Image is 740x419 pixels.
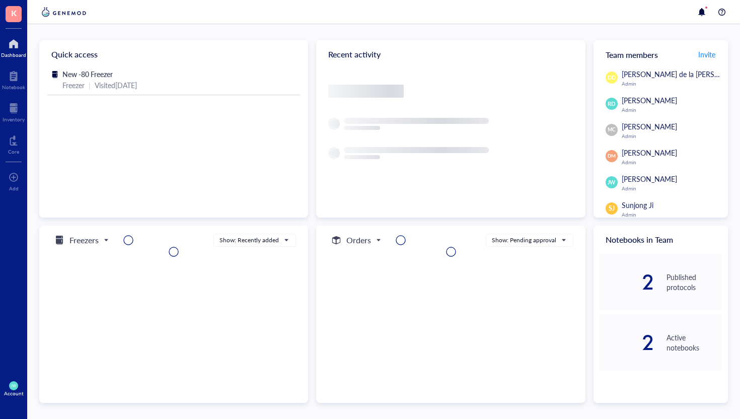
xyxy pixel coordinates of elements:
a: Dashboard [1,36,26,58]
div: Notebooks in Team [594,226,728,254]
div: Team members [594,40,728,68]
div: Core [8,149,19,155]
div: Active notebooks [667,332,722,353]
span: MC [608,126,616,133]
div: Quick access [39,40,308,68]
div: Show: Pending approval [492,236,556,245]
div: Admin [622,81,738,87]
div: Freezer [62,80,85,91]
a: Core [8,132,19,155]
div: Admin [622,212,722,218]
h5: Orders [346,234,371,246]
span: JW [608,178,616,186]
span: SJ [609,204,615,213]
span: RD [608,100,616,108]
div: | [89,80,91,91]
div: Admin [622,133,722,139]
a: Inventory [3,100,25,122]
span: [PERSON_NAME] [622,148,677,158]
div: Admin [622,185,722,191]
div: Visited [DATE] [95,80,137,91]
div: Show: Recently added [219,236,279,245]
a: Notebook [2,68,25,90]
div: 2 [600,334,655,351]
h5: Freezers [69,234,99,246]
div: Add [9,185,19,191]
span: DD [608,74,616,82]
span: New -80 Freezer [62,69,113,79]
button: Invite [698,46,716,62]
img: genemod-logo [39,6,89,18]
div: Inventory [3,116,25,122]
span: JW [11,384,16,388]
div: Admin [622,107,722,113]
span: Sunjong Ji [622,200,653,210]
span: DM [608,153,616,160]
span: Invite [698,49,715,59]
div: Admin [622,159,722,165]
span: [PERSON_NAME] [622,174,677,184]
div: Dashboard [1,52,26,58]
div: Published protocols [667,272,722,292]
div: 2 [600,274,655,290]
div: Account [4,390,24,396]
span: [PERSON_NAME] [622,95,677,105]
span: K [11,7,17,19]
div: Notebook [2,84,25,90]
div: Recent activity [316,40,585,68]
span: [PERSON_NAME] [622,121,677,131]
